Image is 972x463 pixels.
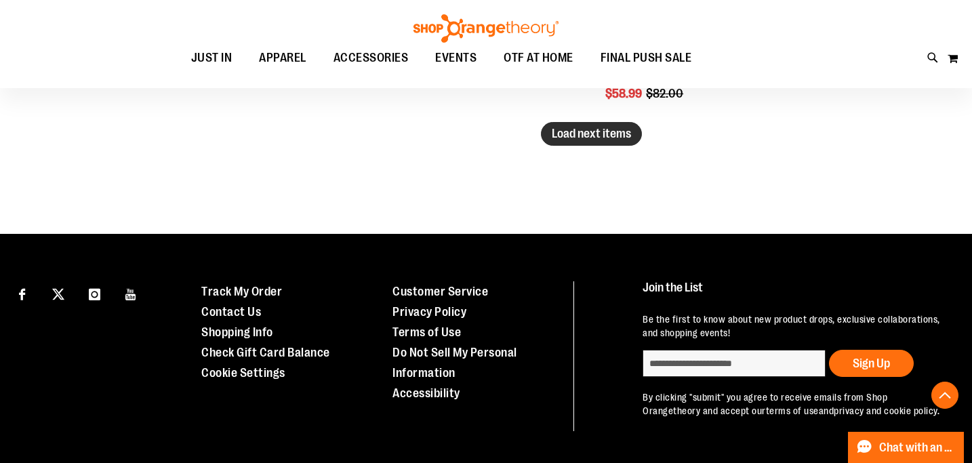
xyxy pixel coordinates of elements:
[552,127,631,140] span: Load next items
[931,382,958,409] button: Back To Top
[392,346,517,380] a: Do Not Sell My Personal Information
[605,87,644,100] span: $58.99
[643,390,946,418] p: By clicking "submit" you agree to receive emails from Shop Orangetheory and accept our and
[52,288,64,300] img: Twitter
[435,43,477,73] span: EVENTS
[829,350,914,377] button: Sign Up
[834,405,939,416] a: privacy and cookie policy.
[504,43,573,73] span: OTF AT HOME
[83,281,106,305] a: Visit our Instagram page
[392,285,488,298] a: Customer Service
[643,281,946,306] h4: Join the List
[10,281,34,305] a: Visit our Facebook page
[333,43,409,73] span: ACCESSORIES
[392,386,460,400] a: Accessibility
[766,405,819,416] a: terms of use
[119,281,143,305] a: Visit our Youtube page
[541,122,642,146] button: Load next items
[392,325,461,339] a: Terms of Use
[201,346,330,359] a: Check Gift Card Balance
[643,313,946,340] p: Be the first to know about new product drops, exclusive collaborations, and shopping events!
[392,305,466,319] a: Privacy Policy
[201,305,261,319] a: Contact Us
[879,441,956,454] span: Chat with an Expert
[47,281,70,305] a: Visit our X page
[848,432,965,463] button: Chat with an Expert
[601,43,692,73] span: FINAL PUSH SALE
[646,87,685,100] span: $82.00
[853,357,890,370] span: Sign Up
[201,366,285,380] a: Cookie Settings
[201,285,282,298] a: Track My Order
[643,350,826,377] input: enter email
[191,43,232,73] span: JUST IN
[201,325,273,339] a: Shopping Info
[411,14,561,43] img: Shop Orangetheory
[259,43,306,73] span: APPAREL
